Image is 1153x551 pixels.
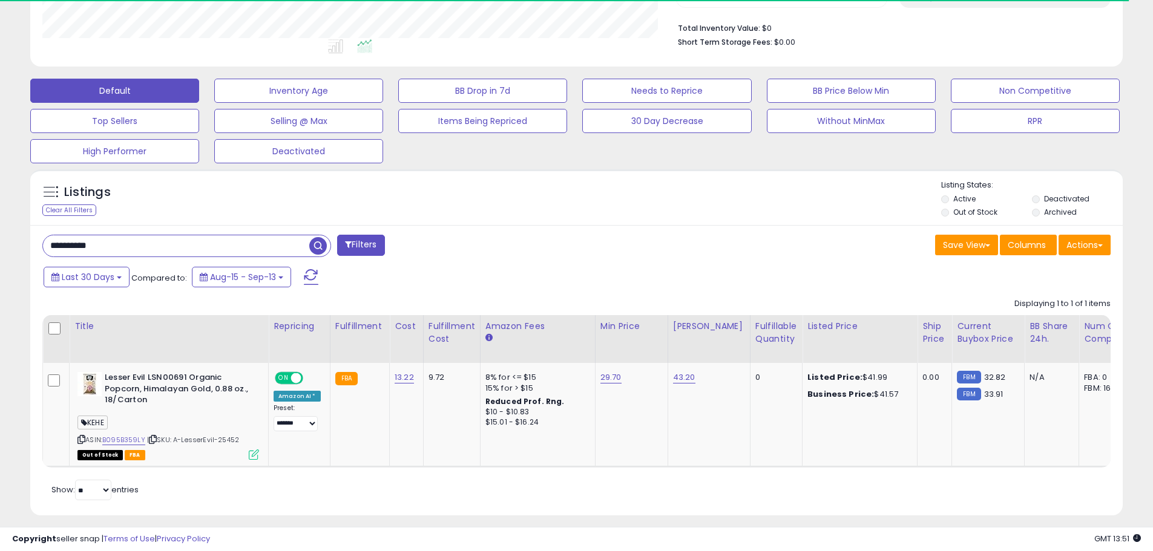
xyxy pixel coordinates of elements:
[77,416,108,429] span: KEHE
[767,79,936,103] button: BB Price Below Min
[807,371,862,383] b: Listed Price:
[1044,194,1089,204] label: Deactivated
[276,373,291,383] span: ON
[1000,235,1057,255] button: Columns
[51,484,139,495] span: Show: entries
[984,371,1006,383] span: 32.82
[807,388,874,400] b: Business Price:
[157,533,210,544] a: Privacy Policy
[957,371,981,383] small: FBM
[935,235,998,255] button: Save View
[74,320,263,333] div: Title
[398,109,567,133] button: Items Being Repriced
[953,194,976,204] label: Active
[1084,372,1124,383] div: FBA: 0
[105,372,252,409] b: Lesser Evil LSN00691 Organic Popcorn, Himalayan Gold, 0.88 oz., 18/Carton
[807,372,908,383] div: $41.99
[1084,383,1124,394] div: FBM: 16
[600,371,622,383] a: 29.70
[335,372,358,385] small: FBA
[957,320,1019,345] div: Current Buybox Price
[953,207,997,217] label: Out of Stock
[1014,298,1111,310] div: Displaying 1 to 1 of 1 items
[807,320,912,333] div: Listed Price
[673,371,695,383] a: 43.20
[485,396,565,406] b: Reduced Prof. Rng.
[767,109,936,133] button: Without MinMax
[214,139,383,163] button: Deactivated
[678,20,1102,34] li: $0
[147,435,239,445] span: | SKU: A-LesserEvil-25452
[582,109,751,133] button: 30 Day Decrease
[77,450,123,460] span: All listings that are currently out of stock and unavailable for purchase on Amazon
[214,79,383,103] button: Inventory Age
[395,371,414,383] a: 13.22
[274,391,321,402] div: Amazon AI *
[398,79,567,103] button: BB Drop in 7d
[103,533,155,544] a: Terms of Use
[951,109,1120,133] button: RPR
[1094,533,1141,544] span: 2025-10-14 13:51 GMT
[485,383,586,394] div: 15% for > $15
[429,320,475,345] div: Fulfillment Cost
[774,36,795,48] span: $0.00
[1008,239,1046,251] span: Columns
[274,320,325,333] div: Repricing
[755,372,793,383] div: 0
[957,388,981,400] small: FBM
[62,271,114,283] span: Last 30 Days
[214,109,383,133] button: Selling @ Max
[922,320,947,345] div: Ship Price
[30,139,199,163] button: High Performer
[77,372,259,458] div: ASIN:
[1030,320,1074,345] div: BB Share 24h.
[1044,207,1077,217] label: Archived
[951,79,1120,103] button: Non Competitive
[673,320,745,333] div: [PERSON_NAME]
[125,450,145,460] span: FBA
[984,388,1004,400] span: 33.91
[12,533,210,545] div: seller snap | |
[755,320,797,345] div: Fulfillable Quantity
[42,204,96,216] div: Clear All Filters
[12,533,56,544] strong: Copyright
[485,372,586,383] div: 8% for <= $15
[131,272,187,284] span: Compared to:
[1084,320,1128,345] div: Num of Comp.
[582,79,751,103] button: Needs to Reprice
[1030,372,1069,383] div: N/A
[274,404,321,431] div: Preset:
[678,37,772,47] b: Short Term Storage Fees:
[429,372,471,383] div: 9.72
[485,407,586,417] div: $10 - $10.83
[301,373,321,383] span: OFF
[922,372,942,383] div: 0.00
[210,271,276,283] span: Aug-15 - Sep-13
[30,109,199,133] button: Top Sellers
[600,320,663,333] div: Min Price
[64,184,111,201] h5: Listings
[941,180,1123,191] p: Listing States:
[485,320,590,333] div: Amazon Fees
[678,23,760,33] b: Total Inventory Value:
[807,389,908,400] div: $41.57
[192,267,291,287] button: Aug-15 - Sep-13
[335,320,384,333] div: Fulfillment
[30,79,199,103] button: Default
[485,417,586,428] div: $15.01 - $16.24
[44,267,130,287] button: Last 30 Days
[77,372,102,396] img: 41foODjpXdL._SL40_.jpg
[485,333,493,344] small: Amazon Fees.
[337,235,384,256] button: Filters
[395,320,418,333] div: Cost
[1059,235,1111,255] button: Actions
[102,435,145,445] a: B095B359LY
